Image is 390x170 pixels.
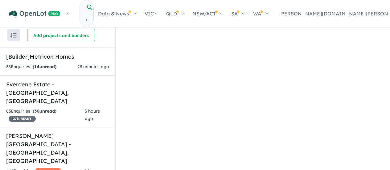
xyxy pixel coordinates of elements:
h5: [Builder] Metricon Homes [6,52,109,61]
a: SA [227,3,249,24]
a: NSW/ACT [188,3,227,24]
strong: ( unread) [33,64,56,69]
div: 83 Enquir ies [6,108,85,122]
img: Openlot PRO Logo White [9,10,60,18]
a: QLD [162,3,188,24]
button: Add projects and builders [27,29,95,41]
span: 3 hours ago [85,108,100,121]
input: Try estate name, suburb, builder or developer [80,14,92,27]
span: 30 [34,108,39,114]
strong: ( unread) [33,108,56,114]
h5: [PERSON_NAME][GEOGRAPHIC_DATA] - [GEOGRAPHIC_DATA] , [GEOGRAPHIC_DATA] [6,132,109,165]
span: 14 [34,64,39,69]
a: WA [249,3,272,24]
span: 23 minutes ago [77,64,109,69]
span: 20 % READY [9,116,36,122]
a: VIC [140,3,162,24]
img: sort.svg [10,33,17,38]
h5: Everdene Estate - [GEOGRAPHIC_DATA] , [GEOGRAPHIC_DATA] [6,80,109,105]
div: 38 Enquir ies [6,63,56,71]
a: Data & News [94,3,140,24]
